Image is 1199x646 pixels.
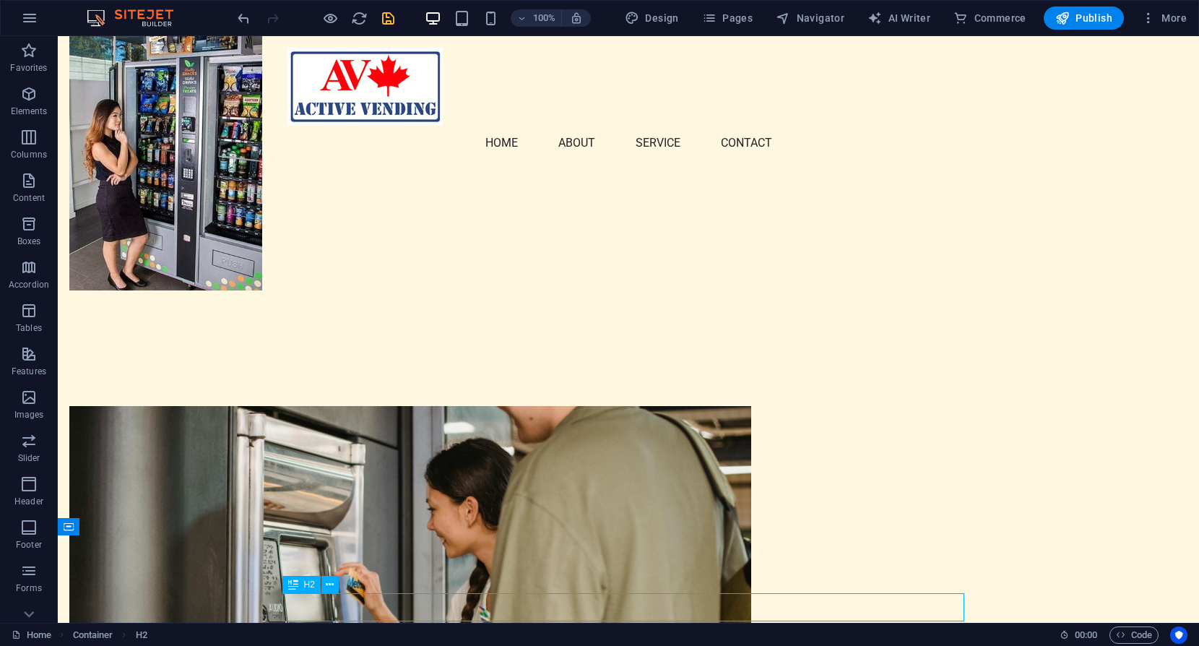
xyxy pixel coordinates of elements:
button: save [379,9,397,27]
span: Navigator [776,11,844,25]
button: undo [235,9,252,27]
p: Slider [18,452,40,464]
button: reload [350,9,368,27]
p: Elements [11,105,48,117]
nav: breadcrumb [73,626,147,644]
span: Pages [702,11,753,25]
button: Usercentrics [1170,626,1187,644]
p: Columns [11,149,47,160]
p: Accordion [9,279,49,290]
span: More [1141,11,1187,25]
span: : [1085,629,1087,640]
p: Features [12,366,46,377]
i: Reload page [351,10,368,27]
span: Publish [1055,11,1112,25]
button: Click here to leave preview mode and continue editing [321,9,339,27]
p: Header [14,496,43,507]
div: Design (Ctrl+Alt+Y) [619,7,685,30]
p: Boxes [17,236,41,247]
button: AI Writer [862,7,936,30]
button: Pages [696,7,758,30]
p: Footer [16,539,42,551]
button: 100% [511,9,562,27]
button: Publish [1044,7,1124,30]
h6: 100% [532,9,555,27]
p: Favorites [10,62,47,74]
span: H2 [304,580,315,589]
button: Commerce [948,7,1032,30]
span: Click to select. Double-click to edit [73,626,113,644]
span: Design [625,11,679,25]
p: Tables [16,322,42,334]
i: On resize automatically adjust zoom level to fit chosen device. [570,12,583,25]
span: Commerce [953,11,1026,25]
button: More [1135,7,1192,30]
h6: Session time [1060,626,1098,644]
button: Code [1109,626,1159,644]
a: Click to cancel selection. Double-click to open Pages [12,626,51,644]
i: Save (Ctrl+S) [380,10,397,27]
button: Design [619,7,685,30]
span: Code [1116,626,1152,644]
span: 00 00 [1075,626,1097,644]
span: AI Writer [867,11,930,25]
button: Navigator [770,7,850,30]
p: Forms [16,582,42,594]
p: Images [14,409,44,421]
span: Click to select. Double-click to edit [136,626,147,644]
i: Undo: Change link (Ctrl+Z) [235,10,252,27]
p: Content [13,192,45,204]
img: Editor Logo [83,9,191,27]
